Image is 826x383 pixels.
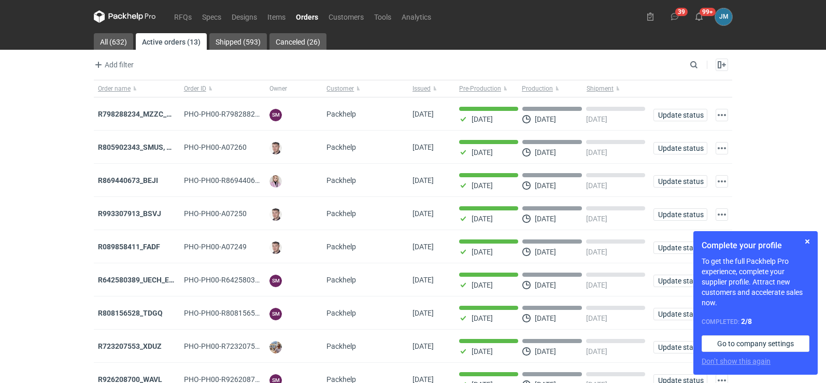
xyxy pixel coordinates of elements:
[472,347,493,356] p: [DATE]
[184,243,247,251] span: PHO-PH00-A07249
[658,211,703,218] span: Update status
[715,8,732,25] div: Joanna Myślak
[94,33,133,50] a: All (632)
[184,309,286,317] span: PHO-PH00-R808156528_TDGQ
[291,10,323,23] a: Orders
[184,110,307,118] span: PHO-PH00-R798288234_MZZC_YZOD
[326,84,354,93] span: Customer
[472,215,493,223] p: [DATE]
[586,115,607,123] p: [DATE]
[326,143,356,151] span: Packhelp
[658,277,703,285] span: Update status
[658,145,703,152] span: Update status
[653,109,707,121] button: Update status
[369,10,396,23] a: Tools
[262,10,291,23] a: Items
[472,281,493,289] p: [DATE]
[136,33,207,50] a: Active orders (13)
[653,242,707,254] button: Update status
[535,148,556,157] p: [DATE]
[412,243,434,251] span: 18/09/2025
[326,342,356,350] span: Packhelp
[666,8,683,25] button: 39
[98,243,160,251] a: R089858411_FADF
[98,84,131,93] span: Order name
[587,84,614,93] span: Shipment
[702,335,809,352] a: Go to company settings
[716,142,728,154] button: Actions
[716,208,728,221] button: Actions
[535,115,556,123] p: [DATE]
[658,344,703,351] span: Update status
[716,175,728,188] button: Actions
[459,84,501,93] span: Pre-Production
[653,341,707,353] button: Update status
[98,209,161,218] a: R993307913_BSVJ
[184,209,247,218] span: PHO-PH00-A07250
[691,8,707,25] button: 99+
[586,281,607,289] p: [DATE]
[98,342,162,350] a: R723207553_XDUZ
[184,276,305,284] span: PHO-PH00-R642580389_UECH_ESJL
[98,143,185,151] a: R805902343_SMUS, XBDT
[658,310,703,318] span: Update status
[520,80,585,97] button: Production
[716,109,728,121] button: Actions
[184,84,206,93] span: Order ID
[408,80,455,97] button: Issued
[412,176,434,185] span: 19/09/2025
[715,8,732,25] button: JM
[535,181,556,190] p: [DATE]
[269,142,282,154] img: Maciej Sikora
[98,276,182,284] a: R642580389_UECH_ESJL
[169,10,197,23] a: RFQs
[653,142,707,154] button: Update status
[269,84,287,93] span: Owner
[535,347,556,356] p: [DATE]
[702,239,809,252] h1: Complete your profile
[269,275,282,287] figcaption: SM
[586,181,607,190] p: [DATE]
[98,176,158,185] a: R869440673_BEJI
[226,10,262,23] a: Designs
[472,148,493,157] p: [DATE]
[92,59,134,71] button: Add filter
[94,10,156,23] svg: Packhelp Pro
[653,208,707,221] button: Update status
[472,248,493,256] p: [DATE]
[658,178,703,185] span: Update status
[801,235,814,248] button: Skip for now
[326,209,356,218] span: Packhelp
[209,33,267,50] a: Shipped (593)
[585,80,649,97] button: Shipment
[396,10,436,23] a: Analytics
[326,309,356,317] span: Packhelp
[586,248,607,256] p: [DATE]
[586,148,607,157] p: [DATE]
[326,110,356,118] span: Packhelp
[269,208,282,221] img: Maciej Sikora
[586,347,607,356] p: [DATE]
[472,314,493,322] p: [DATE]
[472,181,493,190] p: [DATE]
[702,316,809,327] div: Completed:
[658,111,703,119] span: Update status
[94,80,180,97] button: Order name
[535,281,556,289] p: [DATE]
[653,175,707,188] button: Update status
[702,356,771,366] button: Don’t show this again
[180,80,266,97] button: Order ID
[412,209,434,218] span: 18/09/2025
[269,242,282,254] img: Maciej Sikora
[98,110,186,118] a: R798288234_MZZC_YZOD
[658,244,703,251] span: Update status
[98,309,163,317] strong: R808156528_TDGQ
[472,115,493,123] p: [DATE]
[586,314,607,322] p: [DATE]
